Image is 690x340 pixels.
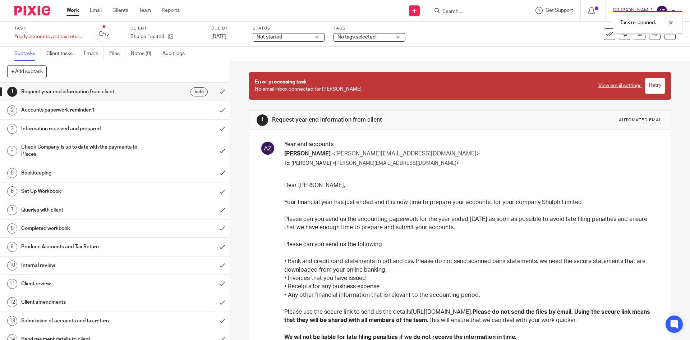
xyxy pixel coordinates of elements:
div: 13 [7,316,17,326]
div: 1 [257,114,268,126]
p: • Any other financial information that is relevant to the accounting period. [284,291,658,299]
label: Tags [333,26,405,31]
div: 1 [7,87,17,97]
img: svg%3E [260,141,275,156]
div: 6 [7,186,17,196]
small: /15 [102,32,109,36]
img: svg%3E [656,5,668,17]
div: 4 [7,146,17,156]
p: Please can you send us the following [284,240,658,249]
span: <[PERSON_NAME][EMAIL_ADDRESS][DOMAIN_NAME]> [332,151,480,157]
label: Status [253,26,325,31]
div: 0 [99,30,109,38]
a: Subtasks [14,47,41,61]
div: 10 [7,260,17,271]
h1: Completed workbook [21,223,146,234]
label: Client [130,26,202,31]
span: Not started [257,35,282,40]
h1: Bookkeeping [21,168,146,178]
label: Task [14,26,86,31]
span: No tags selected [337,35,376,40]
p: • Receipts for any business expense [284,282,658,291]
span: [DATE] [211,34,226,39]
p: Please use the secure link to send us the details . This will ensure that we can deal with your w... [284,308,658,325]
h1: Set Up Workbook [21,186,146,197]
input: Retry [645,78,665,94]
div: 11 [7,279,17,289]
p: Your financial year has just ended and it is now time to prepare your accounts. for your company ... [284,198,658,207]
h1: Accounts paperwork reminder 1 [21,105,146,115]
span: [PERSON_NAME] [284,151,331,157]
h1: Produce Accounts and Tax Return [21,241,146,252]
p: Shulph Limited [130,33,164,40]
div: Auto [190,87,208,96]
span: To: [PERSON_NAME] [284,161,331,166]
a: View email settings [598,82,641,89]
div: Automated email [619,117,663,123]
a: Emails [84,47,104,61]
a: Files [109,47,125,61]
div: 5 [7,168,17,178]
h1: Submission of accounts and tax return [21,316,146,326]
label: Due by [211,26,244,31]
h1: Client review [21,278,146,289]
img: Pixie [14,6,50,15]
strong: We wil not be liable for late filing penalties if we do not receive the information in time. [284,334,516,340]
span: Error processing task [255,80,307,85]
strong: Please do not send the files by email. [473,309,573,315]
h1: Check Company is up to date with the payments to Pisces [21,142,146,160]
a: Clients [112,7,128,14]
div: 9 [7,242,17,252]
button: + Add subtask [7,65,47,78]
h3: Year end accounts [284,141,658,148]
a: [URL][DOMAIN_NAME] [411,309,471,315]
p: Dear [PERSON_NAME], [284,181,658,190]
p: • Bank and credit card statements in pdf and csv. Please do not send scanned bank statements, we ... [284,257,658,274]
a: Notes (0) [131,47,157,61]
p: Task re-opened. [620,19,656,26]
p: • Invoices that you have issued [284,274,658,282]
a: Work [66,7,79,14]
div: 2 [7,105,17,115]
a: Client tasks [46,47,78,61]
h1: Information received and prepared [21,123,146,134]
div: 8 [7,223,17,234]
p: No email inbox connected for [PERSON_NAME]. [255,78,591,93]
a: Audit logs [162,47,190,61]
div: 7 [7,205,17,215]
h1: Request year end information from client [272,116,475,124]
div: 12 [7,297,17,307]
a: Email [90,7,102,14]
p: Please can you send us the accounting paperwork for the year ended [DATE] as soon as possible to ... [284,215,658,232]
h1: Request year end information from client [21,86,146,97]
h1: Internal review [21,260,146,271]
div: Yearly accounts and tax return - Automatic - [DATE] [14,33,86,40]
h1: Client amendments [21,297,146,308]
span: <[PERSON_NAME][EMAIL_ADDRESS][DOMAIN_NAME]> [332,161,459,166]
div: 3 [7,124,17,134]
a: Team [139,7,151,14]
a: Reports [162,7,180,14]
h1: Queries with client [21,205,146,216]
div: Yearly accounts and tax return - Automatic - May 2023 [14,33,86,40]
